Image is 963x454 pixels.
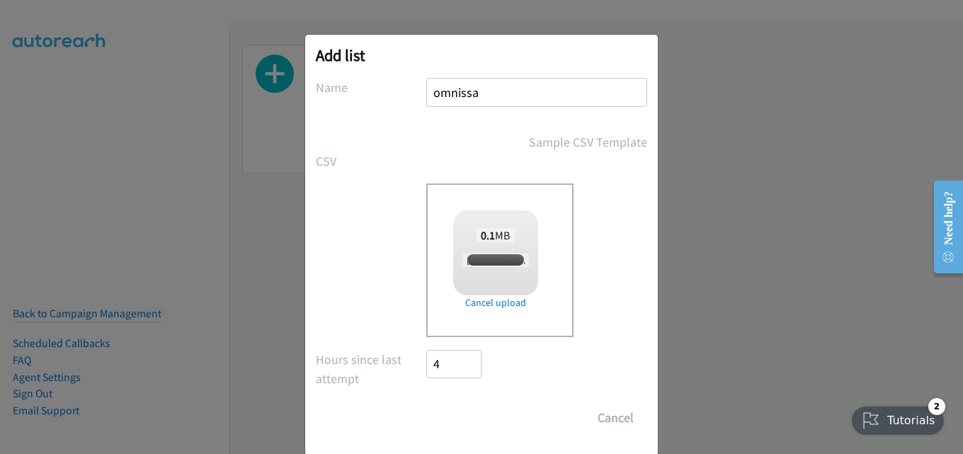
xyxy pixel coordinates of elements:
a: Sample CSV Template [529,132,647,152]
span: [PERSON_NAME] + Omnissa FY26Q1 Modern Management ANZ Priority TAL.csv [462,254,768,267]
strong: 0.1 [481,228,495,242]
h2: Add list [316,45,647,65]
button: Cancel [584,404,647,432]
iframe: Checklist [843,392,952,443]
a: Cancel upload [453,295,538,310]
label: Hours since last attempt [316,350,426,388]
label: CSV [316,152,426,171]
span: MB [477,228,515,242]
iframe: Resource Center [922,171,963,283]
label: Name [316,78,426,97]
